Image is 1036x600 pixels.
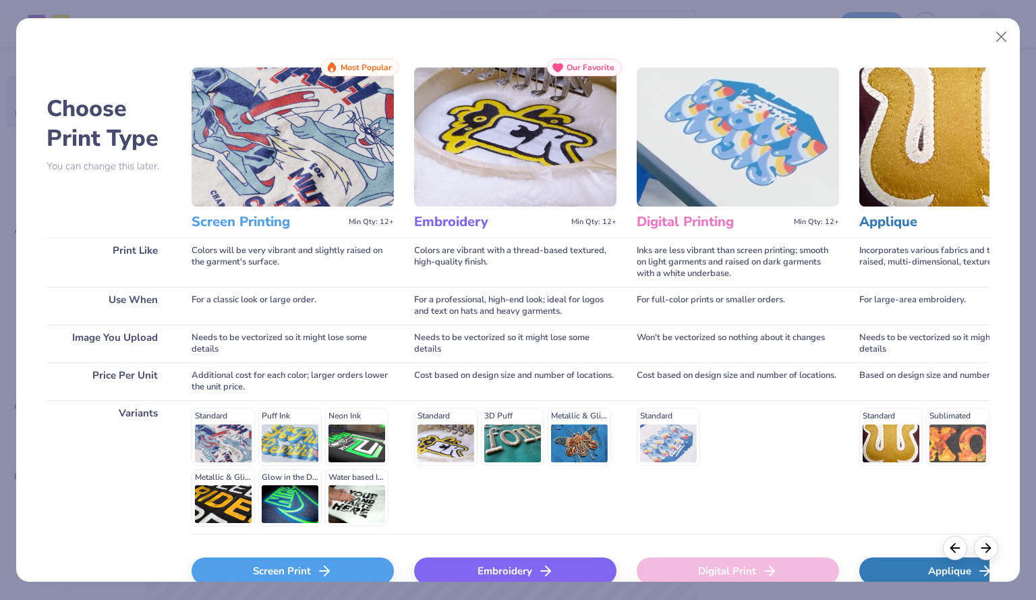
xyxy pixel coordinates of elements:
div: Price Per Unit [47,362,171,400]
div: For full-color prints or smaller orders. [637,287,839,325]
div: Colors will be very vibrant and slightly raised on the garment's surface. [192,238,394,287]
h3: Applique [859,213,1011,231]
div: Screen Print [192,557,394,584]
div: Cost based on design size and number of locations. [414,362,616,400]
div: Won't be vectorized so nothing about it changes [637,325,839,362]
span: Min Qty: 12+ [794,217,839,227]
div: Use When [47,287,171,325]
button: Close [989,24,1014,50]
div: Needs to be vectorized so it might lose some details [192,325,394,362]
p: You can change this later. [47,161,171,172]
div: Additional cost for each color; larger orders lower the unit price. [192,362,394,400]
h3: Screen Printing [192,213,343,231]
div: Image You Upload [47,325,171,362]
h3: Digital Printing [637,213,788,231]
div: Embroidery [414,557,616,584]
div: Needs to be vectorized so it might lose some details [414,325,616,362]
div: Variants [47,400,171,534]
span: Min Qty: 12+ [571,217,616,227]
span: Min Qty: 12+ [349,217,394,227]
div: For a classic look or large order. [192,287,394,325]
h2: Choose Print Type [47,94,171,153]
div: Inks are less vibrant than screen printing; smooth on light garments and raised on dark garments ... [637,238,839,287]
div: Colors are vibrant with a thread-based textured, high-quality finish. [414,238,616,287]
img: Screen Printing [192,67,394,207]
img: Digital Printing [637,67,839,207]
span: Most Popular [341,63,392,72]
h3: Embroidery [414,213,566,231]
img: Embroidery [414,67,616,207]
div: For a professional, high-end look; ideal for logos and text on hats and heavy garments. [414,287,616,325]
div: Digital Print [637,557,839,584]
div: Cost based on design size and number of locations. [637,362,839,400]
div: Print Like [47,238,171,287]
span: Our Favorite [567,63,614,72]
